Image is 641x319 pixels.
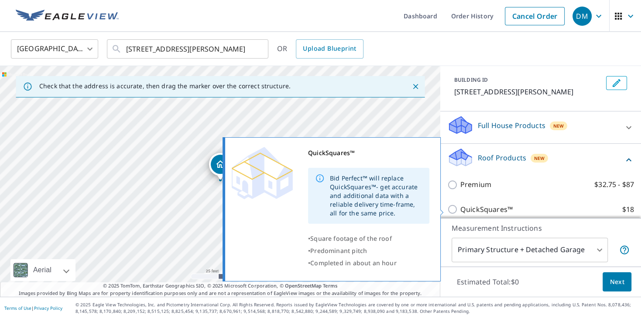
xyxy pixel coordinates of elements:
a: OpenStreetMap [285,282,322,289]
span: New [534,155,545,162]
p: $32.75 - $87 [594,179,634,190]
div: Primary Structure + Detached Garage [452,238,608,262]
a: Cancel Order [505,7,565,25]
p: © 2025 Eagle View Technologies, Inc. and Pictometry International Corp. All Rights Reserved. Repo... [75,302,637,315]
div: Aerial [10,259,75,281]
div: • [308,245,429,257]
span: Predominant pitch [310,246,367,255]
div: Roof ProductsNew [447,147,634,172]
p: Full House Products [478,120,545,131]
button: Edit building 1 [606,76,627,90]
p: Premium [460,179,491,190]
span: Upload Blueprint [303,43,356,54]
input: Search by address or latitude-longitude [126,37,250,61]
p: Check that the address is accurate, then drag the marker over the correct structure. [39,82,291,90]
div: Bid Perfect™ will replace QuickSquares™- get accurate and additional data with a reliable deliver... [330,170,422,221]
span: © 2025 TomTom, Earthstar Geographics SIO, © 2025 Microsoft Corporation, © [103,282,337,290]
p: $18 [622,204,634,215]
div: Dropped pin, building 1, Residential property, 14539 W Becker Ln Surprise, AZ 85379 [209,153,232,180]
button: Next [603,272,631,292]
a: Upload Blueprint [296,39,363,59]
span: Next [610,277,624,288]
a: Terms [323,282,337,289]
div: QuickSquares™ [308,147,429,159]
p: BUILDING ID [454,76,488,83]
div: DM [572,7,592,26]
span: Square footage of the roof [310,234,391,243]
p: Measurement Instructions [452,223,630,233]
p: | [4,305,62,311]
a: Privacy Policy [34,305,62,311]
div: • [308,257,429,269]
p: [STREET_ADDRESS][PERSON_NAME] [454,87,603,97]
p: Roof Products [478,153,526,163]
span: Your report will include the primary structure and a detached garage if one exists. [619,245,630,255]
img: EV Logo [16,10,119,23]
a: Terms of Use [4,305,31,311]
div: OR [277,39,363,59]
p: Estimated Total: $0 [450,272,526,291]
div: • [308,232,429,245]
button: Close [410,81,421,92]
span: Completed in about an hour [310,259,396,267]
p: QuickSquares™ [460,204,513,215]
div: Aerial [31,259,54,281]
div: Full House ProductsNew [447,115,634,140]
img: Premium [232,147,293,199]
div: [GEOGRAPHIC_DATA] [11,37,98,61]
span: New [553,122,564,129]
